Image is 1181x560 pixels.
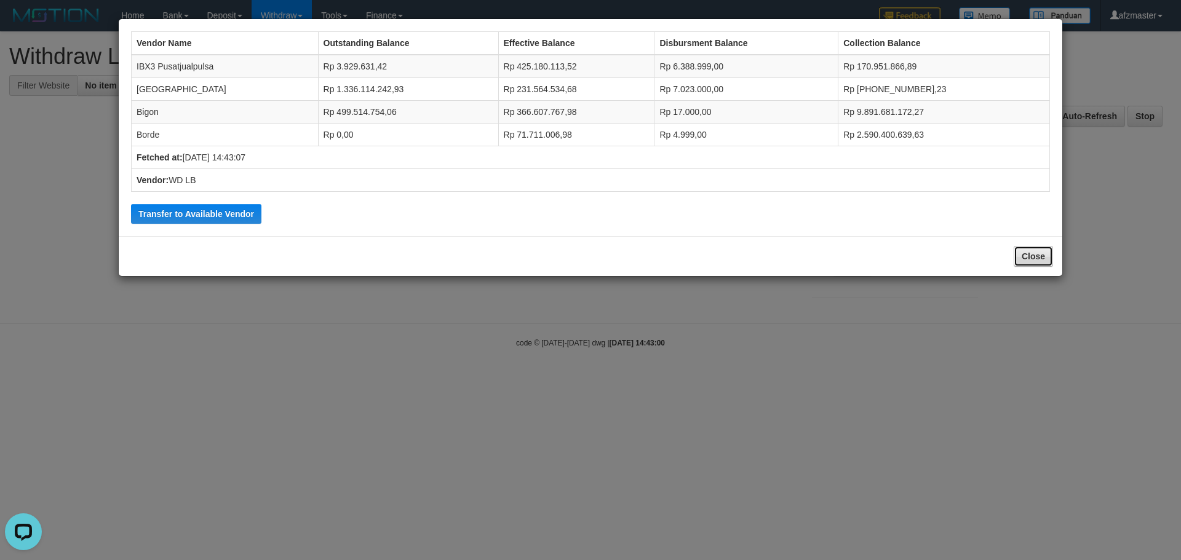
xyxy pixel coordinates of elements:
td: [DATE] 14:43:07 [132,146,1050,169]
td: Rp 3.929.631,42 [318,55,498,78]
th: Vendor Name [132,32,319,55]
td: Rp 2.590.400.639,63 [838,124,1050,146]
b: Fetched at: [137,152,183,162]
button: Transfer to Available Vendor [131,204,261,224]
th: Outstanding Balance [318,32,498,55]
td: Rp 366.607.767,98 [498,101,654,124]
td: Borde [132,124,319,146]
td: Rp 6.388.999,00 [654,55,838,78]
th: Collection Balance [838,32,1050,55]
td: Rp 7.023.000,00 [654,78,838,101]
td: Rp 231.564.534,68 [498,78,654,101]
td: IBX3 Pusatjualpulsa [132,55,319,78]
td: Rp 71.711.006,98 [498,124,654,146]
td: Rp 0,00 [318,124,498,146]
td: WD LB [132,169,1050,192]
td: Rp 4.999,00 [654,124,838,146]
td: Bigon [132,101,319,124]
td: [GEOGRAPHIC_DATA] [132,78,319,101]
td: Rp 499.514.754,06 [318,101,498,124]
td: Rp 425.180.113,52 [498,55,654,78]
button: Close [1014,246,1053,267]
td: Rp [PHONE_NUMBER],23 [838,78,1050,101]
th: Effective Balance [498,32,654,55]
th: Disbursment Balance [654,32,838,55]
td: Rp 9.891.681.172,27 [838,101,1050,124]
button: Open LiveChat chat widget [5,5,42,42]
td: Rp 170.951.866,89 [838,55,1050,78]
b: Vendor: [137,175,169,185]
td: Rp 1.336.114.242,93 [318,78,498,101]
td: Rp 17.000,00 [654,101,838,124]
